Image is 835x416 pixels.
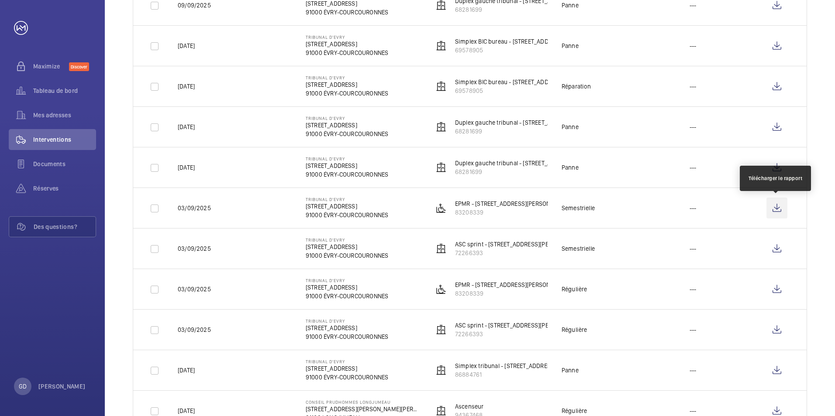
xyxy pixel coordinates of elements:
div: Panne [562,123,579,131]
img: platform_lift.svg [436,203,446,213]
img: elevator.svg [436,243,446,254]
p: 91000 ÉVRY-COURCOURONNES [306,373,388,382]
div: Panne [562,163,579,172]
p: 68281699 [455,127,574,136]
p: Tribunal d'Evry [306,156,388,161]
p: [STREET_ADDRESS] [306,364,388,373]
p: Tribunal d'Evry [306,197,388,202]
p: [DATE] [178,406,195,415]
p: Tribunal d'Evry [306,34,388,40]
p: 86884761 [455,370,556,379]
p: 03/09/2025 [178,325,211,334]
p: [PERSON_NAME] [38,382,86,391]
img: elevator.svg [436,365,446,375]
p: [DATE] [178,41,195,50]
p: 03/09/2025 [178,244,211,253]
div: Régulière [562,285,587,293]
div: Panne [562,1,579,10]
img: elevator.svg [436,406,446,416]
p: [DATE] [178,163,195,172]
img: elevator.svg [436,81,446,92]
p: 03/09/2025 [178,285,211,293]
p: Ascenseur [455,402,484,411]
p: Simplex BIC bureau - [STREET_ADDRESS] [455,37,564,46]
p: ASC sprint - [STREET_ADDRESS][PERSON_NAME] [455,321,584,330]
div: Panne [562,41,579,50]
span: Réserves [33,184,96,193]
p: Tribunal d'Evry [306,75,388,80]
p: 72266393 [455,249,584,257]
p: --- [690,41,697,50]
p: 72266393 [455,330,584,338]
div: Régulière [562,406,587,415]
span: Des questions? [34,222,96,231]
p: [DATE] [178,366,195,375]
div: Semestrielle [562,204,595,212]
img: elevator.svg [436,162,446,173]
p: [STREET_ADDRESS] [306,40,388,48]
p: 83208339 [455,289,571,298]
p: 09/09/2025 [178,1,211,10]
p: --- [690,123,697,131]
p: [STREET_ADDRESS] [306,242,388,251]
p: 91000 ÉVRY-COURCOURONNES [306,211,388,219]
img: platform_lift.svg [436,284,446,294]
p: EPMR - [STREET_ADDRESS][PERSON_NAME] [455,280,571,289]
p: --- [690,1,697,10]
p: --- [690,366,697,375]
span: Mes adresses [33,111,96,119]
div: Télécharger le rapport [749,174,802,182]
p: 03/09/2025 [178,204,211,212]
p: 69578905 [455,86,564,95]
p: Tribunal d'Evry [306,359,388,364]
span: Tableau de bord [33,86,96,95]
p: [DATE] [178,123,195,131]
p: --- [690,285,697,293]
p: [STREET_ADDRESS] [306,80,388,89]
div: Réparation [562,82,591,91]
p: Simplex tribunal - [STREET_ADDRESS] [455,361,556,370]
p: [STREET_ADDRESS] [306,121,388,130]
p: Tribunal d'Evry [306,318,388,324]
p: --- [690,204,697,212]
p: 91000 ÉVRY-COURCOURONNES [306,48,388,57]
p: --- [690,82,697,91]
p: 91000 ÉVRY-COURCOURONNES [306,130,388,138]
p: EPMR - [STREET_ADDRESS][PERSON_NAME] [455,199,571,208]
p: 91000 ÉVRY-COURCOURONNES [306,251,388,260]
p: [STREET_ADDRESS] [306,283,388,292]
p: 91000 ÉVRY-COURCOURONNES [306,332,388,341]
p: Conseil PrudHommes Longjumeau [306,399,420,405]
p: Tribunal d'Evry [306,237,388,242]
span: Documents [33,160,96,168]
span: Interventions [33,135,96,144]
div: Semestrielle [562,244,595,253]
span: Maximize [33,62,69,71]
img: elevator.svg [436,324,446,335]
p: Simplex BIC bureau - [STREET_ADDRESS] [455,78,564,86]
p: ASC sprint - [STREET_ADDRESS][PERSON_NAME] [455,240,584,249]
p: 91000 ÉVRY-COURCOURONNES [306,292,388,300]
p: 83208339 [455,208,571,217]
p: Tribunal d'Evry [306,278,388,283]
span: Discover [69,62,89,71]
p: --- [690,325,697,334]
p: 69578905 [455,46,564,55]
img: elevator.svg [436,122,446,132]
p: --- [690,163,697,172]
p: Duplex gauche tribunal - [STREET_ADDRESS] [455,159,574,167]
p: GD [19,382,27,391]
p: Duplex gauche tribunal - [STREET_ADDRESS] [455,118,574,127]
div: Régulière [562,325,587,334]
p: 91000 ÉVRY-COURCOURONNES [306,89,388,98]
p: 68281699 [455,5,574,14]
p: [STREET_ADDRESS] [306,161,388,170]
p: [STREET_ADDRESS] [306,202,388,211]
p: --- [690,406,697,415]
p: [STREET_ADDRESS][PERSON_NAME][PERSON_NAME] [306,405,420,413]
p: Tribunal d'Evry [306,116,388,121]
div: Panne [562,366,579,375]
p: [STREET_ADDRESS] [306,324,388,332]
p: 91000 ÉVRY-COURCOURONNES [306,8,388,17]
img: elevator.svg [436,41,446,51]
